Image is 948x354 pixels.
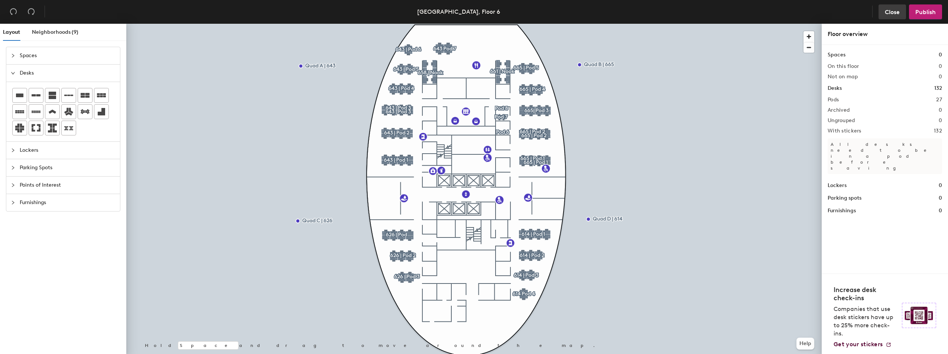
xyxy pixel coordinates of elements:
button: Help [796,338,814,350]
p: All desks need to be in a pod before saving [828,138,942,174]
img: Sticker logo [902,303,936,328]
h2: With stickers [828,128,861,134]
h1: 0 [939,207,942,215]
h4: Increase desk check-ins [834,286,897,302]
span: Publish [915,9,936,16]
span: Get your stickers [834,341,883,348]
h1: Lockers [828,181,847,190]
h2: 0 [939,107,942,113]
span: Points of Interest [20,177,116,194]
h1: Parking spots [828,194,861,202]
span: collapsed [11,183,15,187]
h2: 27 [936,97,942,103]
button: Redo (⌘ + ⇧ + Z) [24,4,39,19]
h2: 0 [939,63,942,69]
h1: Desks [828,84,842,92]
h2: On this floor [828,63,859,69]
h1: Spaces [828,51,845,59]
h2: Not on map [828,74,858,80]
a: Get your stickers [834,341,892,348]
span: undo [10,8,17,15]
h1: 132 [934,84,942,92]
span: Furnishings [20,194,116,211]
span: expanded [11,71,15,75]
button: Publish [909,4,942,19]
h2: 0 [939,74,942,80]
h2: 0 [939,118,942,124]
span: collapsed [11,148,15,153]
h2: Archived [828,107,850,113]
span: collapsed [11,200,15,205]
span: Close [885,9,900,16]
h2: Pods [828,97,839,103]
span: collapsed [11,165,15,170]
h2: 132 [934,128,942,134]
span: Parking Spots [20,159,116,176]
button: Close [879,4,906,19]
div: [GEOGRAPHIC_DATA], Floor 6 [417,7,500,16]
h1: 0 [939,181,942,190]
h1: 0 [939,194,942,202]
span: collapsed [11,53,15,58]
span: Desks [20,65,116,82]
span: Lockers [20,142,116,159]
button: Undo (⌘ + Z) [6,4,21,19]
span: Spaces [20,47,116,64]
h1: 0 [939,51,942,59]
h1: Furnishings [828,207,856,215]
span: Layout [3,29,20,35]
div: Floor overview [828,30,942,39]
span: Neighborhoods (9) [32,29,78,35]
h2: Ungrouped [828,118,855,124]
p: Companies that use desk stickers have up to 25% more check-ins. [834,305,897,338]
